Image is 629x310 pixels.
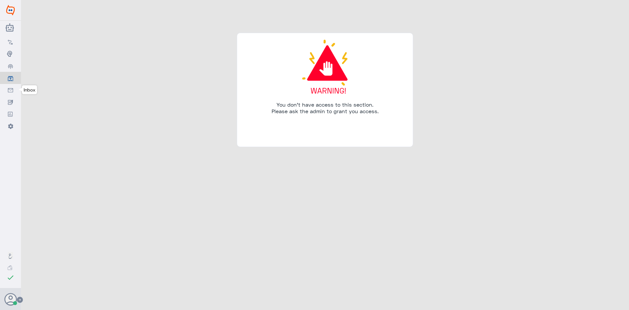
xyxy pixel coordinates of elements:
i: check [7,274,14,281]
h5: You don’t have access to this section. Please ask the admin to grant you access. [244,98,406,118]
button: Avatar [4,293,17,305]
span: Inbox [24,87,35,93]
h3: WARNING! [244,86,406,95]
img: Widebot Logo [6,5,15,15]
